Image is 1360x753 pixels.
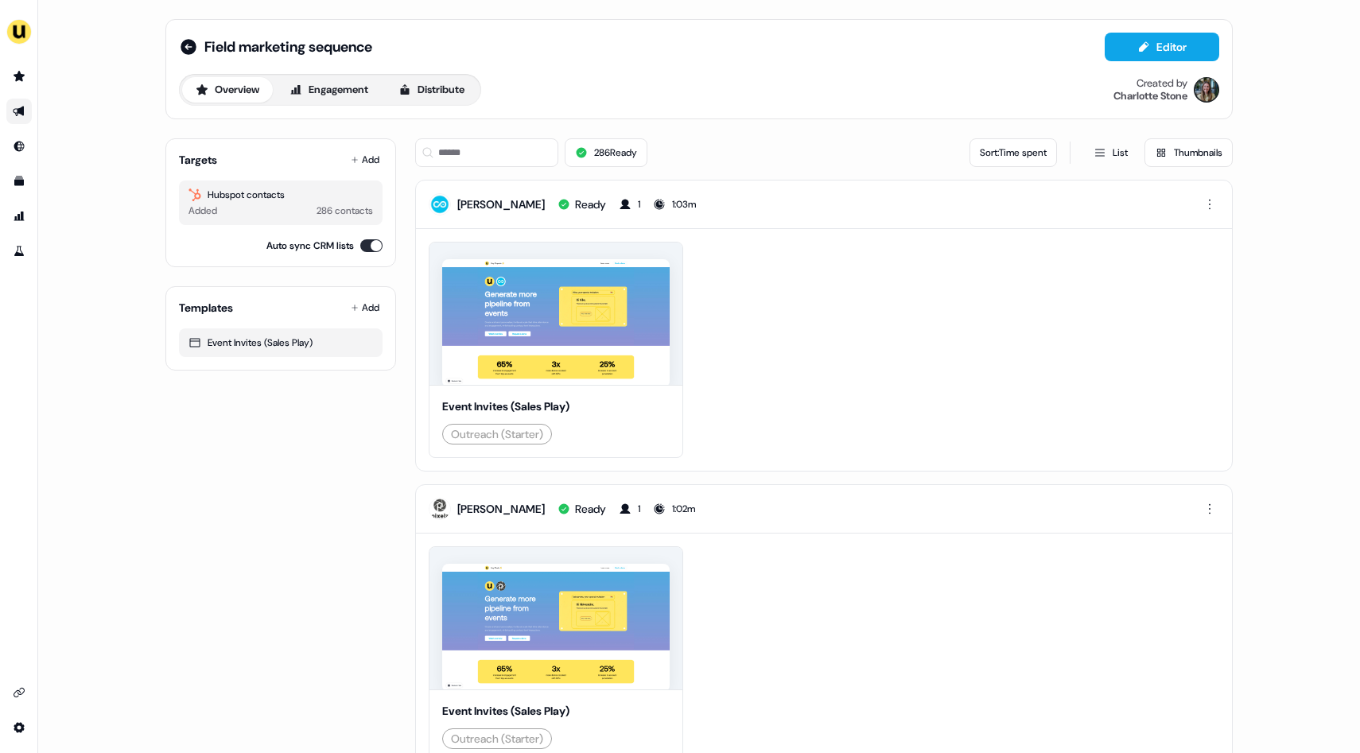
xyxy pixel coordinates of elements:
div: 1:03m [672,196,696,212]
a: Go to attribution [6,204,32,229]
div: Event Invites (Sales Play) [442,703,670,719]
div: Targets [179,152,217,168]
a: Go to templates [6,169,32,194]
span: Field marketing sequence [204,37,372,56]
div: Templates [179,300,233,316]
div: 286 contacts [317,203,373,219]
div: Added [188,203,217,219]
div: 1 [638,501,640,517]
img: Charlotte [1194,77,1219,103]
div: Event Invites (Sales Play) [442,398,670,414]
a: Go to prospects [6,64,32,89]
label: Auto sync CRM lists [266,238,354,254]
div: Charlotte Stone [1113,90,1187,103]
button: Engagement [276,77,382,103]
div: Event Invites (Sales Play) [188,335,373,351]
div: Hubspot contacts [188,187,373,203]
a: Go to integrations [6,680,32,705]
a: Editor [1105,41,1219,57]
div: Created by [1137,77,1187,90]
div: Ready [575,501,606,517]
a: Go to experiments [6,239,32,264]
button: Overview [182,77,273,103]
button: Add [348,297,383,319]
button: List [1083,138,1138,167]
button: Sort:Time spent [969,138,1057,167]
a: Go to Inbound [6,134,32,159]
button: Editor [1105,33,1219,61]
div: [PERSON_NAME] [457,196,545,212]
button: Distribute [385,77,478,103]
div: 1:02m [672,501,695,517]
img: asset preview [442,259,670,387]
a: Go to integrations [6,715,32,740]
button: Add [348,149,383,171]
div: 1 [638,196,640,212]
button: Thumbnails [1144,138,1233,167]
div: [PERSON_NAME] [457,501,545,517]
img: asset preview [442,564,670,692]
a: Go to outbound experience [6,99,32,124]
div: Outreach (Starter) [451,731,543,747]
div: Outreach (Starter) [451,426,543,442]
button: 286Ready [565,138,647,167]
div: Ready [575,196,606,212]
